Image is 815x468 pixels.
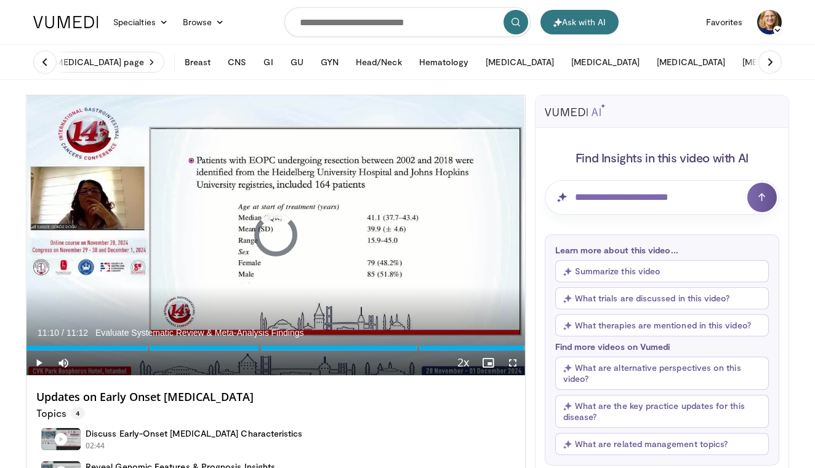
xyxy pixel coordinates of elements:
a: Specialties [106,10,175,34]
span: Evaluate Systematic Review & Meta-Analysis Findings [95,327,303,338]
button: What therapies are mentioned in this video? [555,314,769,336]
input: Search topics, interventions [284,7,531,37]
img: VuMedi Logo [33,16,98,28]
button: Fullscreen [500,351,525,375]
button: Ask with AI [540,10,619,34]
video-js: Video Player [26,95,525,376]
p: Topics [36,407,85,419]
span: / [62,328,64,338]
span: 11:12 [66,328,88,338]
button: Playback Rate [451,351,476,375]
h4: Updates on Early Onset [MEDICAL_DATA] [36,391,515,404]
a: Favorites [699,10,750,34]
button: Mute [51,351,76,375]
button: Summarize this video [555,260,769,282]
input: Question for AI [545,180,779,215]
button: What are related management topics? [555,433,769,455]
button: What trials are discussed in this video? [555,287,769,309]
img: Avatar [757,10,782,34]
a: Browse [175,10,232,34]
button: GYN [313,50,346,74]
button: Breast [177,50,218,74]
span: 4 [71,407,85,419]
button: [MEDICAL_DATA] [564,50,647,74]
button: [MEDICAL_DATA] [478,50,561,74]
button: GU [283,50,311,74]
span: 11:10 [38,328,59,338]
button: Head/Neck [348,50,409,74]
button: What are the key practice updates for this disease? [555,395,769,428]
p: 02:44 [86,440,105,451]
p: Find more videos on Vumedi [555,341,769,352]
div: Progress Bar [26,346,525,351]
p: Learn more about this video... [555,245,769,255]
button: CNS [220,50,254,74]
button: Hematology [412,50,476,74]
button: Enable picture-in-picture mode [476,351,500,375]
button: Play [26,351,51,375]
button: What are alternative perspectives on this video? [555,357,769,390]
a: Visit [MEDICAL_DATA] page [26,52,164,73]
h4: Find Insights in this video with AI [545,149,779,165]
button: GI [256,50,280,74]
img: vumedi-ai-logo.svg [545,104,605,116]
button: [MEDICAL_DATA] [649,50,733,74]
h4: Discuss Early-Onset [MEDICAL_DATA] Characteristics [86,428,303,439]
